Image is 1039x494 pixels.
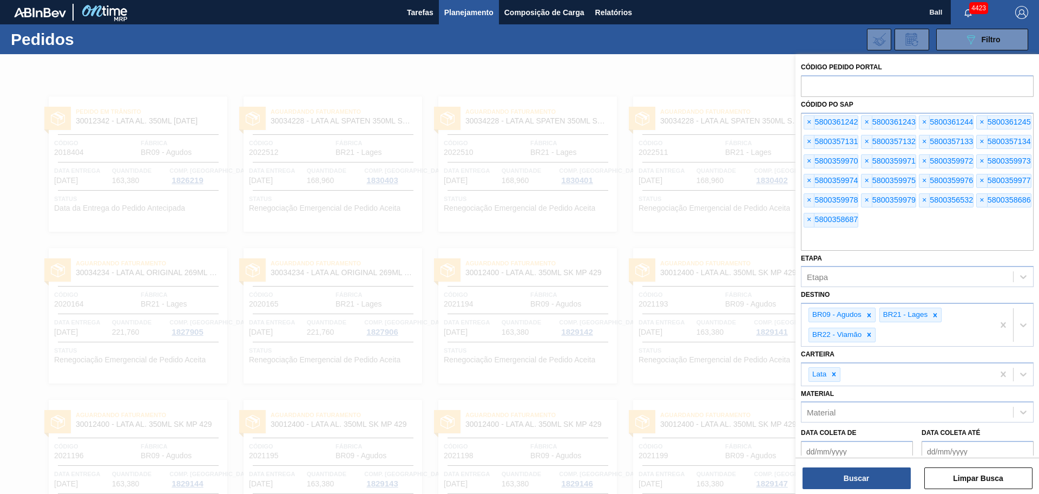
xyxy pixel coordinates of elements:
[895,29,929,50] div: Solicitação de Revisão de Pedidos
[804,154,858,168] div: 5800359970
[880,308,930,322] div: BR21 - Lages
[919,174,974,188] div: 5800359976
[977,155,987,168] span: ×
[801,291,830,298] label: Destino
[919,193,974,207] div: 5800356532
[801,350,834,358] label: Carteira
[919,154,974,168] div: 5800359972
[804,174,814,187] span: ×
[862,135,872,148] span: ×
[977,135,987,148] span: ×
[977,116,987,129] span: ×
[809,328,863,342] div: BR22 - Viamão
[1015,6,1028,19] img: Logout
[976,193,1031,207] div: 5800358686
[801,390,834,398] label: Material
[976,174,1031,188] div: 5800359977
[976,154,1031,168] div: 5800359973
[804,155,814,168] span: ×
[919,115,974,129] div: 5800361244
[919,135,930,148] span: ×
[804,193,858,207] div: 5800359978
[922,441,1034,463] input: dd/mm/yyyy
[14,8,66,17] img: TNhmsLtSVTkK8tSr43FrP2fwEKptu5GPRR3wAAAABJRU5ErkJggg==
[976,135,1031,149] div: 5800357134
[804,135,858,149] div: 5800357131
[977,174,987,187] span: ×
[951,5,985,20] button: Notificações
[801,429,856,437] label: Data coleta de
[804,174,858,188] div: 5800359974
[801,441,913,463] input: dd/mm/yyyy
[862,155,872,168] span: ×
[804,194,814,207] span: ×
[801,255,822,262] label: Etapa
[862,116,872,129] span: ×
[804,213,858,227] div: 5800358687
[11,33,173,45] h1: Pedidos
[919,155,930,168] span: ×
[919,174,930,187] span: ×
[936,29,1028,50] button: Filtro
[977,194,987,207] span: ×
[861,135,916,149] div: 5800357132
[407,6,433,19] span: Tarefas
[804,116,814,129] span: ×
[444,6,494,19] span: Planejamento
[804,135,814,148] span: ×
[919,194,930,207] span: ×
[861,174,916,188] div: 5800359975
[861,115,916,129] div: 5800361243
[919,135,974,149] div: 5800357133
[807,272,828,282] div: Etapa
[982,35,1001,44] span: Filtro
[867,29,891,50] div: Importar Negociações dos Pedidos
[861,193,916,207] div: 5800359979
[862,194,872,207] span: ×
[969,2,988,14] span: 4423
[919,116,930,129] span: ×
[809,308,863,322] div: BR09 - Agudos
[804,115,858,129] div: 5800361242
[801,101,853,108] label: Códido PO SAP
[804,213,814,226] span: ×
[809,368,828,381] div: Lata
[922,429,980,437] label: Data coleta até
[976,115,1031,129] div: 5800361245
[504,6,584,19] span: Composição de Carga
[595,6,632,19] span: Relatórios
[861,154,916,168] div: 5800359971
[807,408,836,417] div: Material
[801,63,882,71] label: Código Pedido Portal
[862,174,872,187] span: ×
